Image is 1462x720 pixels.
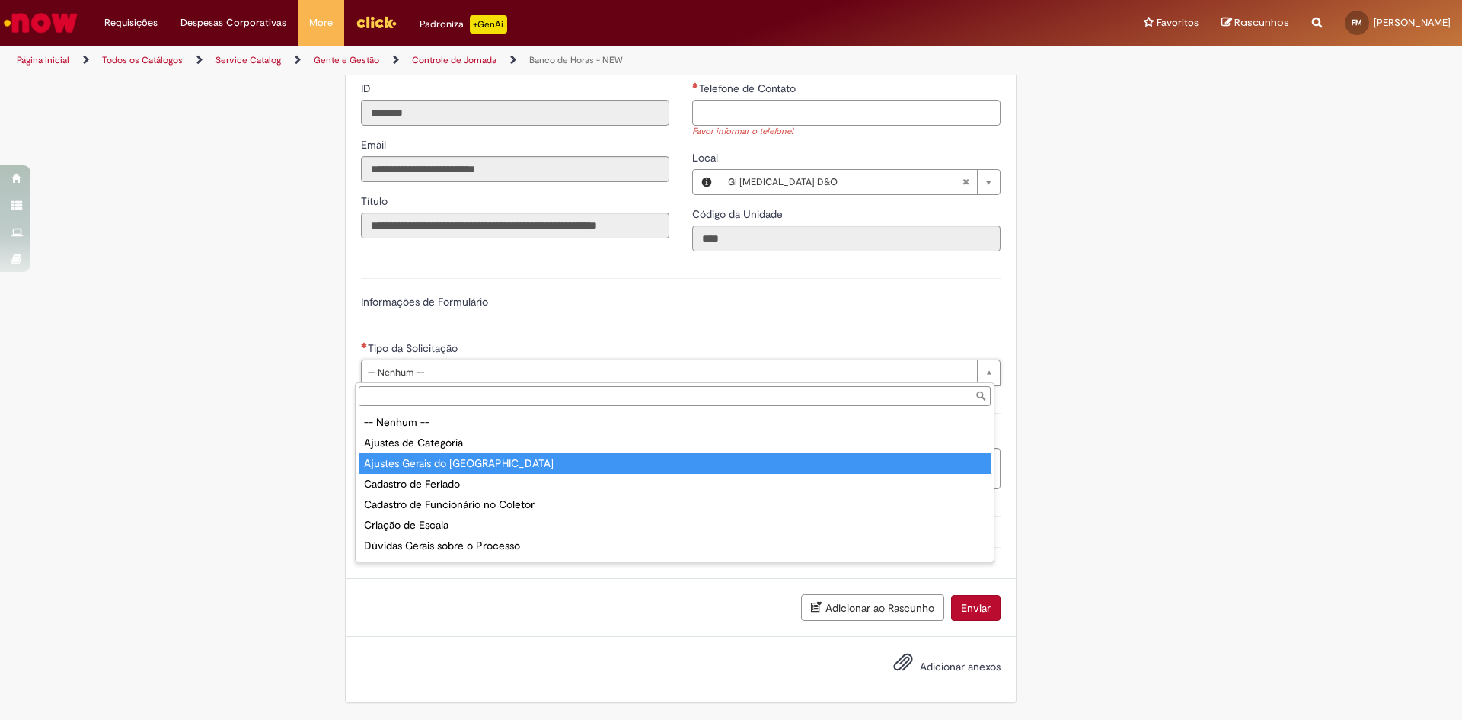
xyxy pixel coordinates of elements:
[359,515,991,536] div: Criação de Escala
[359,474,991,494] div: Cadastro de Feriado
[359,494,991,515] div: Cadastro de Funcionário no Coletor
[359,433,991,453] div: Ajustes de Categoria
[356,409,994,562] ul: Tipo da Solicitação
[359,453,991,474] div: Ajustes Gerais do [GEOGRAPHIC_DATA]
[359,536,991,556] div: Dúvidas Gerais sobre o Processo
[359,412,991,433] div: -- Nenhum --
[359,556,991,577] div: Ponto Web/Mobile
